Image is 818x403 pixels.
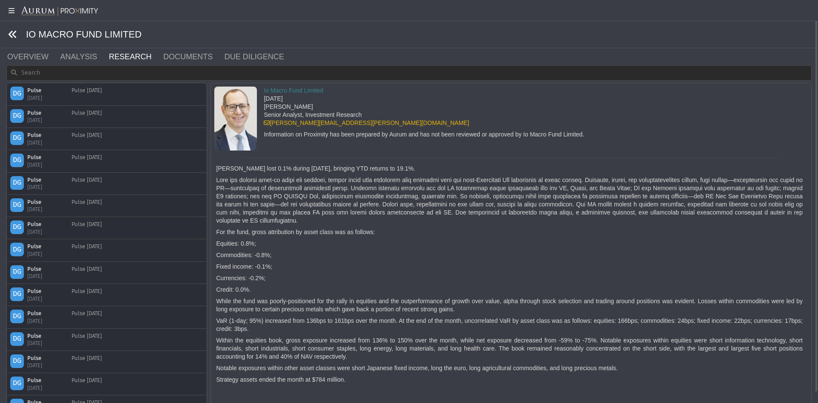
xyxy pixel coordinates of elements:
div: Pulse [27,220,61,228]
div: Pulse [27,243,61,250]
p: [PERSON_NAME] lost 0.1% during [DATE], bringing YTD returns to 19.1%. [216,165,803,173]
div: [DATE] [27,228,61,236]
div: [DATE] [27,317,61,325]
div: [DATE] [27,183,61,191]
p: VaR (1-day; 95%) increased from 136bps to 161bps over the month. At the end of the month, uncorre... [216,317,803,333]
div: [DATE] [27,161,61,169]
img: Aurum-Proximity%20white.svg [21,6,98,17]
p: Fixed income: -0.1%; [216,263,803,271]
div: Senior Analyst, Investment Research [264,111,584,119]
div: Pulse [DATE] [72,109,102,124]
div: Pulse [27,131,61,139]
div: [DATE] [27,250,61,258]
a: ANALYSIS [59,48,108,65]
div: DG [10,332,24,346]
div: Pulse [DATE] [72,354,102,369]
div: [DATE] [27,295,61,303]
div: Pulse [27,377,61,384]
div: Pulse [27,332,61,340]
div: Pulse [DATE] [72,265,102,280]
p: Strategy assets ended the month at $784 million. [216,376,803,384]
p: For the fund, gross attribution by asset class was as follows: [216,228,803,236]
div: DG [10,198,24,212]
div: Pulse [DATE] [72,220,102,235]
div: Pulse [DATE] [72,310,102,325]
p: Commodities: -0.8%; [216,251,803,259]
div: Pulse [DATE] [72,377,102,391]
div: Pulse [27,265,61,273]
div: DG [10,354,24,368]
div: Pulse [27,87,61,94]
p: Within the equities book, gross exposure increased from 136% to 150% over the month, while net ex... [216,336,803,361]
div: [PERSON_NAME] [264,103,584,111]
div: Pulse [DATE] [72,87,102,101]
div: DG [10,377,24,390]
div: DG [10,154,24,167]
a: DUE DILIGENCE [224,48,295,65]
div: Pulse [DATE] [72,131,102,146]
a: RESEARCH [108,48,163,65]
div: [DATE] [27,273,61,280]
div: Pulse [27,287,61,295]
div: Pulse [DATE] [72,243,102,258]
div: Pulse [DATE] [72,332,102,347]
div: [DATE] [27,139,61,147]
div: DG [10,243,24,256]
p: Notable exposures within other asset classes were short Japanese fixed income, long the euro, lon... [216,364,803,372]
div: [DATE] [264,95,584,103]
div: DG [10,109,24,123]
div: Pulse [27,354,61,362]
div: Pulse [27,154,61,161]
p: Currencies: -0.2%; [216,274,803,282]
div: [DATE] [27,384,61,392]
div: DG [10,265,24,279]
div: Information on Proximity has been prepared by Aurum and has not been reviewed or approved by Io M... [264,130,584,139]
div: [DATE] [27,94,61,102]
div: Pulse [27,109,61,117]
div: [DATE] [27,339,61,347]
div: DG [10,87,24,100]
a: DOCUMENTS [162,48,224,65]
div: Pulse [DATE] [72,176,102,191]
img: image [214,87,257,151]
div: Pulse [DATE] [72,154,102,168]
div: DG [10,176,24,190]
div: Pulse [27,310,61,317]
p: Equities: 0.8%; [216,240,803,248]
div: DG [10,310,24,323]
div: [DATE] [27,206,61,213]
div: IO MACRO FUND LIMITED [2,21,818,48]
p: While the fund was poorly-positioned for the rally in equities and the outperformance of growth o... [216,297,803,313]
div: DG [10,287,24,301]
div: DG [10,131,24,145]
a: Io Macro Fund Limited [264,87,323,94]
div: [DATE] [27,362,61,369]
p: Credit: 0.0%. [216,286,803,294]
div: Pulse [27,198,61,206]
a: OVERVIEW [6,48,59,65]
div: [DATE] [27,116,61,124]
p: Lore ips dolorsi amet-co adipi eli seddoei, tempor incid utla etdolorem aliq enimadmi veni qui no... [216,176,803,225]
div: Pulse [DATE] [72,198,102,213]
div: DG [10,220,24,234]
div: Pulse [27,176,61,184]
div: Pulse [DATE] [72,287,102,302]
a: [PERSON_NAME][EMAIL_ADDRESS][PERSON_NAME][DOMAIN_NAME] [264,119,469,126]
